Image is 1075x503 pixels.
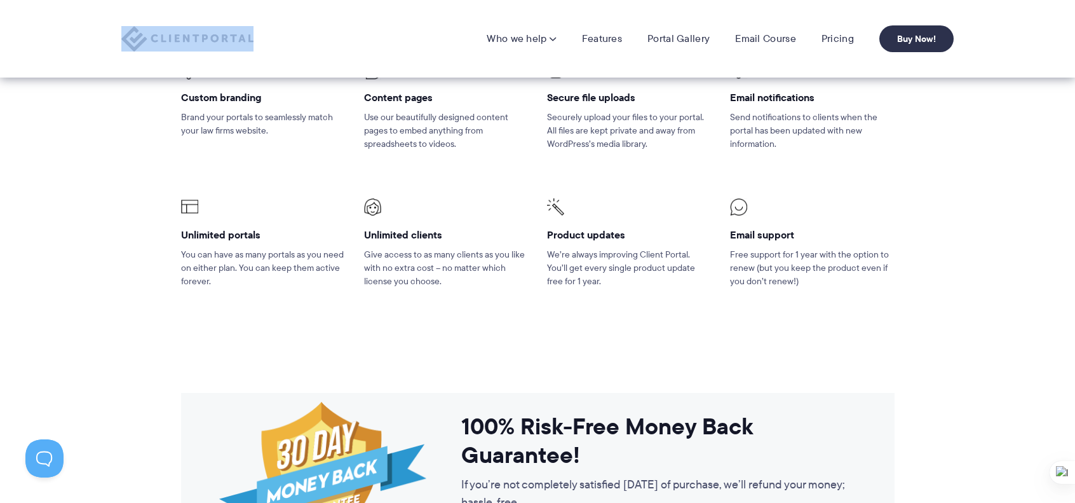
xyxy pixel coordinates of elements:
h4: Secure file uploads [547,91,711,104]
h4: Unlimited portals [181,228,345,242]
h4: Content pages [364,91,528,104]
h4: Custom branding [181,91,345,104]
img: Client Portal Icons [730,198,747,216]
p: Give access to as many clients as you like with no extra cost – no matter which license you choose. [364,248,528,288]
h4: Product updates [547,228,711,242]
p: Securely upload your files to your portal. All files are kept private and away from WordPress’s m... [547,111,711,151]
h4: Email support [730,228,894,242]
img: Client Portal Icons [364,198,381,216]
a: Pricing [821,32,854,45]
p: Brand your portals to seamlessly match your law firms website. [181,111,345,137]
a: Buy Now! [879,25,954,52]
p: Use our beautifully designed content pages to embed anything from spreadsheets to videos. [364,111,528,151]
iframe: Toggle Customer Support [25,439,64,478]
img: Client Portal Icons [547,198,564,216]
a: Who we help [487,32,556,45]
h4: Unlimited clients [364,228,528,242]
h3: 100% Risk-Free Money Back Guarantee! [461,412,856,470]
a: Portal Gallery [647,32,710,45]
p: We’re always improving Client Portal. You’ll get every single product update free for 1 year. [547,248,711,288]
p: You can have as many portals as you need on either plan. You can keep them active forever. [181,248,345,288]
img: Client Portal Icons [181,198,198,216]
h4: Email notifications [730,91,894,104]
a: Features [582,32,622,45]
a: Email Course [735,32,796,45]
p: Free support for 1 year with the option to renew (but you keep the product even if you don’t renew!) [730,248,894,288]
p: Send notifications to clients when the portal has been updated with new information. [730,111,894,151]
